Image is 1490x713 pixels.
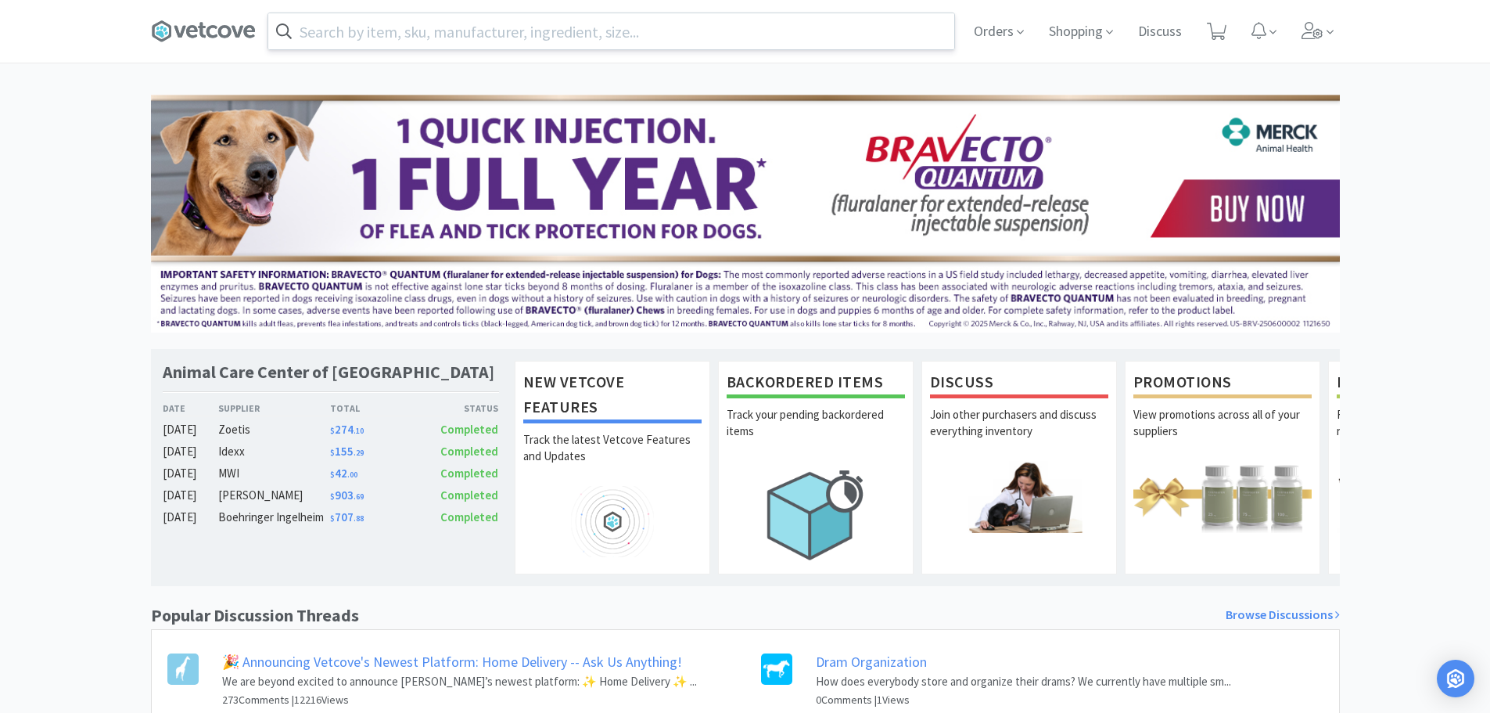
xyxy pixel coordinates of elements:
[440,466,498,481] span: Completed
[347,470,357,480] span: . 00
[727,406,905,461] p: Track your pending backordered items
[1437,660,1474,697] div: Open Intercom Messenger
[1133,369,1312,398] h1: Promotions
[163,420,219,439] div: [DATE]
[354,448,364,458] span: . 29
[330,401,415,416] div: Total
[816,691,1231,708] h6: 0 Comments | 1 Views
[523,369,702,423] h1: New Vetcove Features
[163,486,219,505] div: [DATE]
[163,508,219,527] div: [DATE]
[151,95,1340,333] img: 3ffb5edee65b4d9ab6d7b0afa510b01f.jpg
[1125,361,1320,574] a: PromotionsView promotions across all of your suppliers
[1133,406,1312,461] p: View promotions across all of your suppliers
[440,488,498,502] span: Completed
[1226,605,1340,625] a: Browse Discussions
[163,442,499,461] a: [DATE]Idexx$155.29Completed
[523,431,702,486] p: Track the latest Vetcove Features and Updates
[330,488,364,502] span: 903
[268,13,954,49] input: Search by item, sku, manufacturer, ingredient, size...
[440,510,498,524] span: Completed
[930,461,1108,532] img: hero_discuss.png
[218,442,330,461] div: Idexx
[218,464,330,483] div: MWI
[218,508,330,527] div: Boehringer Ingelheim
[330,492,335,502] span: $
[816,653,927,671] a: Dram Organization
[330,510,364,524] span: 707
[330,444,364,459] span: 155
[222,672,697,691] p: We are beyond excited to announce [PERSON_NAME]’s newest platform: ✨ Home Delivery ✨ ...
[330,470,335,480] span: $
[330,513,335,524] span: $
[718,361,914,574] a: Backordered ItemsTrack your pending backordered items
[163,464,219,483] div: [DATE]
[921,361,1117,574] a: DiscussJoin other purchasers and discuss everything inventory
[354,492,364,502] span: . 69
[727,369,905,398] h1: Backordered Items
[415,401,499,416] div: Status
[163,464,499,483] a: [DATE]MWI$42.00Completed
[523,486,702,557] img: hero_feature_roadmap.png
[930,369,1108,398] h1: Discuss
[330,422,364,437] span: 274
[163,486,499,505] a: [DATE][PERSON_NAME]$903.69Completed
[218,401,330,416] div: Supplier
[163,401,219,416] div: Date
[330,426,335,436] span: $
[151,602,359,629] h1: Popular Discussion Threads
[354,426,364,436] span: . 10
[440,444,498,459] span: Completed
[222,691,697,708] h6: 273 Comments | 12216 Views
[1133,461,1312,532] img: hero_promotions.png
[163,442,219,461] div: [DATE]
[930,406,1108,461] p: Join other purchasers and discuss everything inventory
[1132,25,1188,39] a: Discuss
[515,361,710,574] a: New Vetcove FeaturesTrack the latest Vetcove Features and Updates
[440,422,498,437] span: Completed
[218,420,330,439] div: Zoetis
[330,448,335,458] span: $
[354,513,364,524] span: . 88
[330,466,357,481] span: 42
[163,420,499,439] a: [DATE]Zoetis$274.10Completed
[816,672,1231,691] p: How does everybody store and organize their drams? We currently have multiple sm...
[222,653,682,671] a: 🎉 Announcing Vetcove's Newest Platform: Home Delivery -- Ask Us Anything!
[163,508,499,527] a: [DATE]Boehringer Ingelheim$707.88Completed
[218,486,330,505] div: [PERSON_NAME]
[163,361,494,384] h1: Animal Care Center of [GEOGRAPHIC_DATA]
[727,461,905,568] img: hero_backorders.png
